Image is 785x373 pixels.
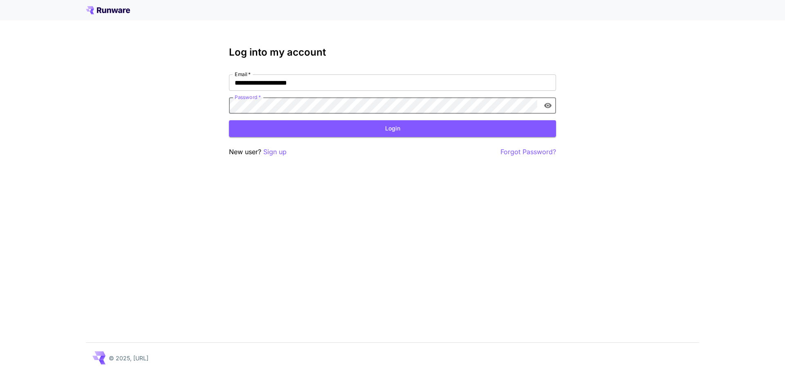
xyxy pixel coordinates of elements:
[109,354,148,362] p: © 2025, [URL]
[235,71,251,78] label: Email
[229,120,556,137] button: Login
[229,147,287,157] p: New user?
[235,94,261,101] label: Password
[263,147,287,157] button: Sign up
[500,147,556,157] button: Forgot Password?
[229,47,556,58] h3: Log into my account
[541,98,555,113] button: toggle password visibility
